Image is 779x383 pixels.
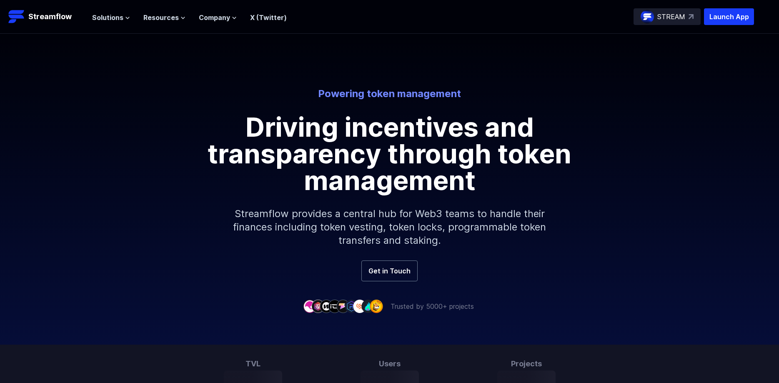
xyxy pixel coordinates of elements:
span: Resources [143,13,179,23]
p: STREAM [657,12,685,22]
img: company-3 [320,300,333,313]
button: Launch App [704,8,754,25]
img: company-8 [361,300,375,313]
img: company-6 [345,300,358,313]
img: company-5 [336,300,350,313]
a: STREAM [634,8,701,25]
h3: Users [361,358,419,370]
img: streamflow-logo-circle.png [641,10,654,23]
img: company-7 [353,300,366,313]
p: Streamflow provides a central hub for Web3 teams to handle their finances including token vesting... [210,194,569,260]
img: company-4 [328,300,341,313]
h1: Driving incentives and transparency through token management [202,114,577,194]
p: Powering token management [159,87,621,100]
button: Resources [143,13,185,23]
button: Company [199,13,237,23]
a: Get in Touch [361,260,418,281]
img: company-1 [303,300,316,313]
h3: Projects [497,358,556,370]
a: X (Twitter) [250,13,287,22]
img: company-2 [311,300,325,313]
h3: TVL [224,358,282,370]
span: Company [199,13,230,23]
img: top-right-arrow.svg [689,14,694,19]
p: Trusted by 5000+ projects [391,301,474,311]
span: Solutions [92,13,123,23]
img: company-9 [370,300,383,313]
a: Streamflow [8,8,84,25]
img: Streamflow Logo [8,8,25,25]
p: Streamflow [28,11,72,23]
button: Solutions [92,13,130,23]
